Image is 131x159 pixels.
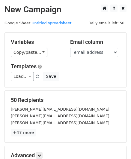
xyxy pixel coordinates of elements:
h5: Variables [11,39,61,45]
a: Copy/paste... [11,48,47,57]
h5: Email column [70,39,121,45]
h2: New Campaign [4,5,127,15]
a: Load... [11,72,34,81]
button: Save [43,72,59,81]
h5: 50 Recipients [11,97,120,103]
small: [PERSON_NAME][EMAIL_ADDRESS][DOMAIN_NAME] [11,121,109,125]
span: Daily emails left: 50 [86,20,127,26]
a: Templates [11,63,37,69]
small: [PERSON_NAME][EMAIL_ADDRESS][DOMAIN_NAME] [11,107,109,112]
a: +47 more [11,129,36,136]
small: Google Sheet: [4,21,72,25]
small: [PERSON_NAME][EMAIL_ADDRESS][DOMAIN_NAME] [11,114,109,118]
iframe: Chat Widget [101,130,131,159]
a: Untitled spreadsheet [31,21,71,25]
a: Daily emails left: 50 [86,21,127,25]
h5: Advanced [11,152,120,159]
